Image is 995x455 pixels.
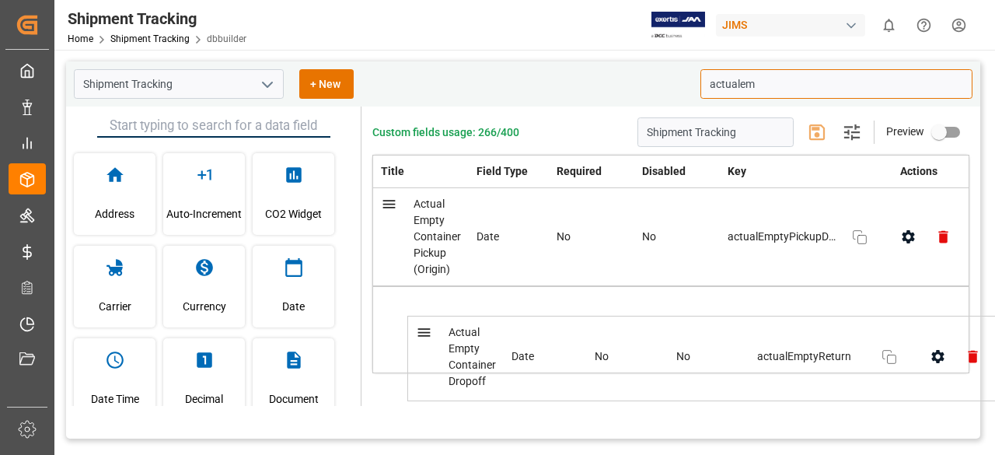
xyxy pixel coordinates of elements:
[883,156,969,188] th: Actions
[282,285,305,327] span: Date
[68,33,93,44] a: Home
[469,156,549,188] th: Field Type
[886,125,924,138] span: Preview
[91,378,139,420] span: Date Time
[299,69,354,99] button: + New
[372,124,519,141] span: Custom fields usage: 266/400
[720,156,883,187] th: Key
[700,69,972,99] input: Search for key/title
[265,193,322,235] span: CO2 Widget
[183,285,226,327] span: Currency
[373,156,470,188] th: Title
[99,285,131,327] span: Carrier
[255,72,278,96] button: open menu
[185,378,223,420] span: Decimal
[906,8,941,43] button: Help Center
[651,12,705,39] img: Exertis%20JAM%20-%20Email%20Logo.jpg_1722504956.jpg
[716,14,865,37] div: JIMS
[269,378,319,420] span: Document
[637,117,794,147] input: Enter schema title
[166,193,242,235] span: Auto-Increment
[716,10,871,40] button: JIMS
[74,69,284,99] input: Type to search/select
[97,114,330,138] input: Start typing to search for a data field
[95,193,134,235] span: Address
[110,33,190,44] a: Shipment Tracking
[549,156,634,188] th: Required
[871,8,906,43] button: show 0 new notifications
[68,7,246,30] div: Shipment Tracking
[634,156,720,188] th: Disabled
